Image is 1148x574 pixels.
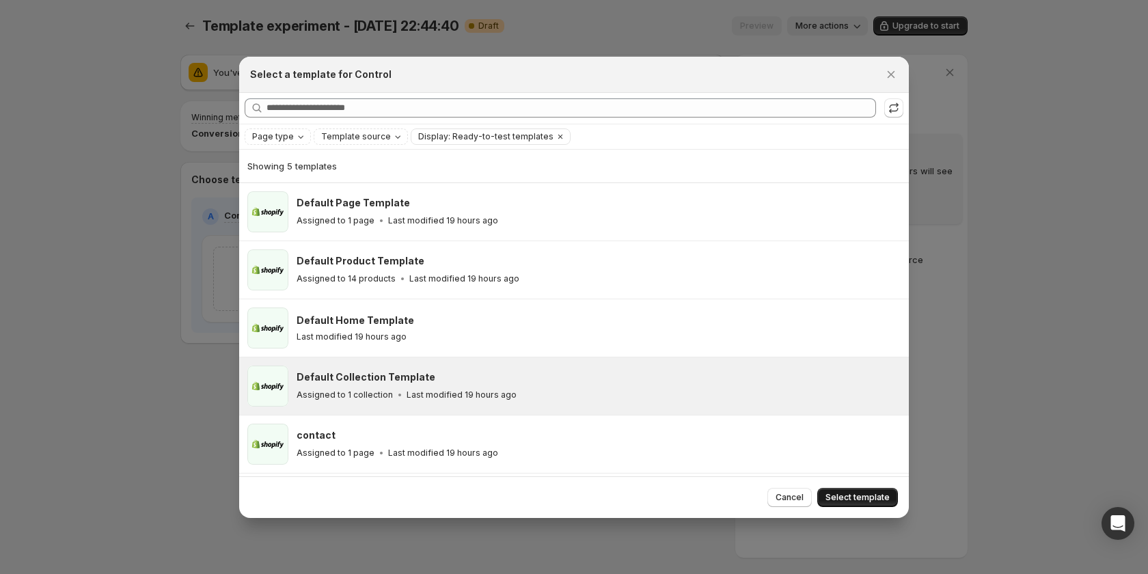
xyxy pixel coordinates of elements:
[297,196,410,210] h3: Default Page Template
[247,424,288,465] img: contact
[252,131,294,142] span: Page type
[247,307,288,348] img: Default Home Template
[297,215,374,226] p: Assigned to 1 page
[388,448,498,459] p: Last modified 19 hours ago
[297,331,407,342] p: Last modified 19 hours ago
[297,428,336,442] h3: contact
[767,488,812,507] button: Cancel
[418,131,553,142] span: Display: Ready-to-test templates
[388,215,498,226] p: Last modified 19 hours ago
[321,131,391,142] span: Template source
[314,129,407,144] button: Template source
[250,68,392,81] h2: Select a template for Control
[297,389,393,400] p: Assigned to 1 collection
[297,314,414,327] h3: Default Home Template
[297,448,374,459] p: Assigned to 1 page
[247,249,288,290] img: Default Product Template
[297,273,396,284] p: Assigned to 14 products
[247,161,337,172] span: Showing 5 templates
[881,65,901,84] button: Close
[553,129,567,144] button: Clear
[297,370,435,384] h3: Default Collection Template
[817,488,898,507] button: Select template
[409,273,519,284] p: Last modified 19 hours ago
[1102,507,1134,540] div: Open Intercom Messenger
[297,254,424,268] h3: Default Product Template
[825,492,890,503] span: Select template
[776,492,804,503] span: Cancel
[407,389,517,400] p: Last modified 19 hours ago
[245,129,310,144] button: Page type
[411,129,553,144] button: Display: Ready-to-test templates
[247,366,288,407] img: Default Collection Template
[247,191,288,232] img: Default Page Template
